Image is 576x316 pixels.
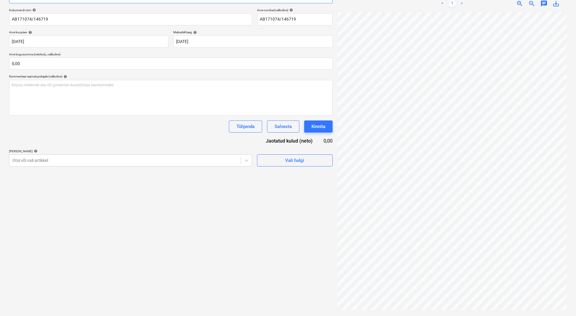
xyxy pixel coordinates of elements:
[173,30,333,34] div: Maksetähtaeg
[9,52,333,58] p: Arve kogusumma (netokulu, valikuline)
[322,137,332,144] div: 0,00
[9,8,252,12] div: Dokumendi nimi
[9,35,168,48] input: Arve kuupäeva pole määratud.
[9,58,333,70] input: Arve kogusumma (netokulu, valikuline)
[275,123,292,130] div: Salvesta
[33,149,37,153] span: help
[254,137,323,144] div: Jaotatud kulud (neto)
[288,8,293,12] span: help
[257,8,333,12] div: Arve number (valikuline)
[236,123,255,130] div: Tühjenda
[27,31,32,34] span: help
[9,74,333,78] div: Kommentaar raamatupidajale (valikuline)
[267,120,299,133] button: Salvesta
[9,149,252,153] div: [PERSON_NAME]
[257,154,333,166] button: Vali hulgi
[31,8,36,12] span: help
[257,13,333,25] input: Arve number
[9,30,168,34] div: Arve kuupäev
[304,120,333,133] button: Kinnita
[173,35,333,48] input: Tähtaega pole määratud
[9,13,252,25] input: Dokumendi nimi
[285,156,304,164] div: Vali hulgi
[229,120,262,133] button: Tühjenda
[311,123,325,130] div: Kinnita
[192,31,197,34] span: help
[62,75,67,78] span: help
